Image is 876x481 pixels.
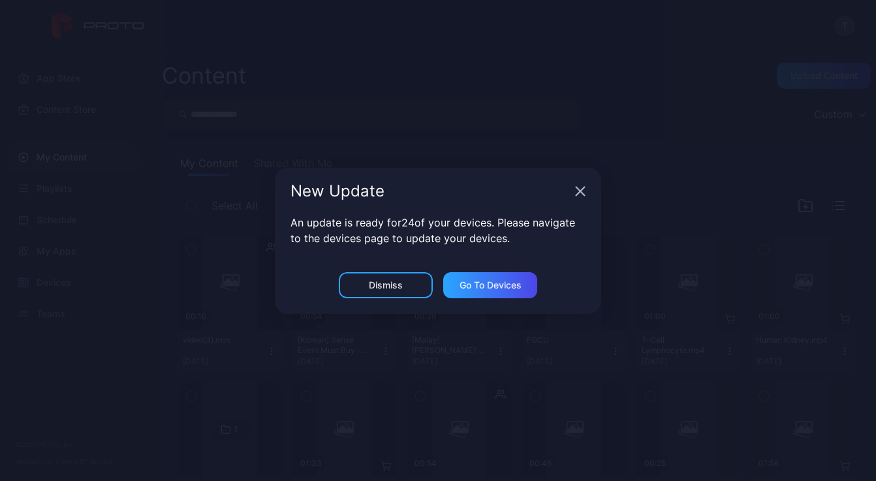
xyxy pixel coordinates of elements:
[443,272,537,298] button: Go to devices
[460,280,522,290] div: Go to devices
[290,183,570,199] div: New Update
[369,280,403,290] div: Dismiss
[290,215,586,246] p: An update is ready for 24 of your devices. Please navigate to the devices page to update your dev...
[339,272,433,298] button: Dismiss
